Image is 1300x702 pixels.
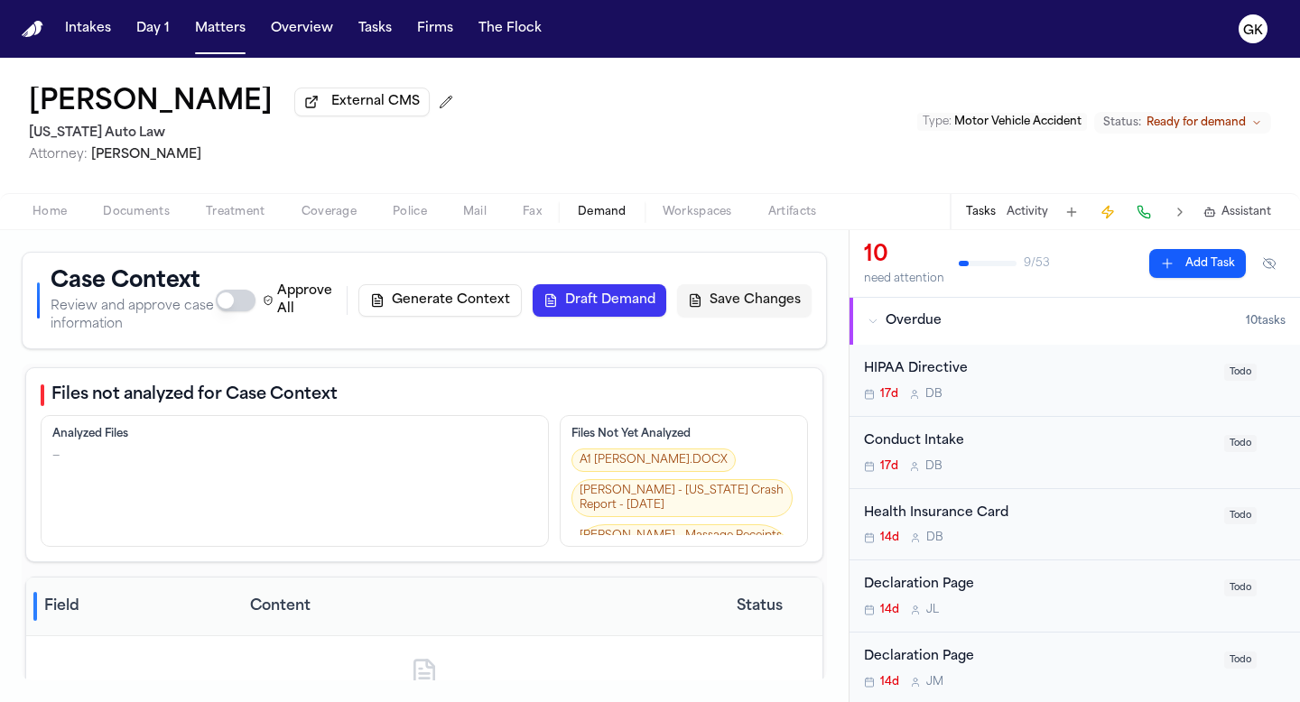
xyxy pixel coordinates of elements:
[1224,364,1257,381] span: Todo
[850,345,1300,417] div: Open task: HIPAA Directive
[351,13,399,45] button: Tasks
[880,459,898,474] span: 17d
[1094,112,1271,134] button: Change status from Ready for demand
[206,205,265,219] span: Treatment
[1149,249,1246,278] button: Add Task
[1224,435,1257,452] span: Todo
[1246,314,1286,328] span: 10 task s
[523,205,542,219] span: Fax
[103,205,170,219] span: Documents
[1203,205,1271,219] button: Assistant
[58,13,118,45] button: Intakes
[22,21,43,38] img: Finch Logo
[1103,115,1141,130] span: Status:
[864,431,1213,452] div: Conduct Intake
[864,575,1213,596] div: Declaration Page
[864,503,1213,524] div: Health Insurance Card
[51,298,216,334] p: Review and approve case information
[677,284,812,317] button: Save Changes
[1224,579,1257,596] span: Todo
[850,560,1300,633] div: Open task: Declaration Page
[29,123,460,144] h2: [US_STATE] Auto Law
[32,205,67,219] span: Home
[880,603,899,617] span: 14d
[302,205,357,219] span: Coverage
[52,448,60,463] div: —
[864,647,1213,668] div: Declaration Page
[410,13,460,45] button: Firms
[22,21,43,38] a: Home
[954,116,1082,127] span: Motor Vehicle Accident
[880,675,899,689] span: 14d
[696,577,822,636] th: Status
[1224,507,1257,524] span: Todo
[850,489,1300,561] div: Open task: Health Insurance Card
[926,531,943,545] span: D B
[768,205,817,219] span: Artifacts
[91,148,201,162] span: [PERSON_NAME]
[966,205,996,219] button: Tasks
[1221,205,1271,219] span: Assistant
[917,113,1087,131] button: Edit Type: Motor Vehicle Accident
[850,417,1300,489] div: Open task: Conduct Intake
[1059,199,1084,225] button: Add Task
[886,312,942,330] span: Overdue
[578,205,627,219] span: Demand
[393,205,427,219] span: Police
[264,13,340,45] button: Overview
[29,148,88,162] span: Attorney:
[925,459,942,474] span: D B
[571,524,793,591] a: [PERSON_NAME] - Massage Receipts and Appt Records from [GEOGRAPHIC_DATA] - [DATE] to [DATE]
[880,387,898,402] span: 17d
[263,282,336,319] label: Approve All
[533,284,666,317] button: Draft Demand
[926,603,939,617] span: J L
[571,479,793,517] a: [PERSON_NAME] - [US_STATE] Crash Report - [DATE]
[33,592,236,621] div: Field
[880,531,899,545] span: 14d
[864,241,944,270] div: 10
[923,116,952,127] span: Type :
[925,387,942,402] span: D B
[29,87,273,119] button: Edit matter name
[188,13,253,45] button: Matters
[1024,256,1050,271] span: 9 / 53
[663,205,732,219] span: Workspaces
[51,267,216,296] h1: Case Context
[51,383,338,408] h2: Files not analyzed for Case Context
[52,427,537,441] div: Analyzed Files
[864,272,944,286] div: need attention
[294,88,430,116] button: External CMS
[471,13,549,45] button: The Flock
[331,93,420,111] span: External CMS
[1095,199,1120,225] button: Create Immediate Task
[1224,651,1257,669] span: Todo
[29,87,273,119] h1: [PERSON_NAME]
[1147,115,1246,130] span: Ready for demand
[1131,199,1156,225] button: Make a Call
[243,577,696,636] th: Content
[129,13,177,45] button: Day 1
[1253,249,1286,278] button: Hide completed tasks (⌘⇧H)
[358,284,522,317] button: Generate Context
[926,675,943,689] span: J M
[571,427,796,441] div: Files Not Yet Analyzed
[571,448,736,472] a: A1 [PERSON_NAME].DOCX
[1007,205,1048,219] button: Activity
[850,298,1300,345] button: Overdue10tasks
[864,359,1213,380] div: HIPAA Directive
[463,205,487,219] span: Mail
